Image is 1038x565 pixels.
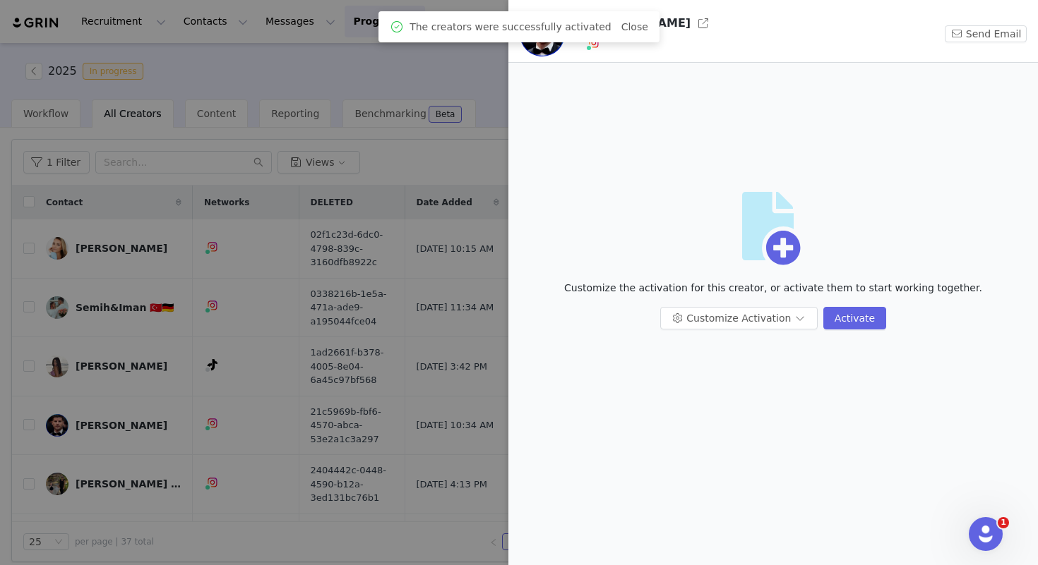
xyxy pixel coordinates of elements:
button: Send Email [945,25,1027,42]
span: The creators were successfully activated [410,20,612,35]
a: Close [621,21,648,32]
button: Activate [823,307,886,329]
p: Customize the activation for this creator, or activate them to start working together. [564,281,982,296]
button: Customize Activation [660,307,818,329]
span: 1 [998,517,1009,528]
iframe: Intercom live chat [969,517,1003,551]
img: instagram.svg [588,37,599,49]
